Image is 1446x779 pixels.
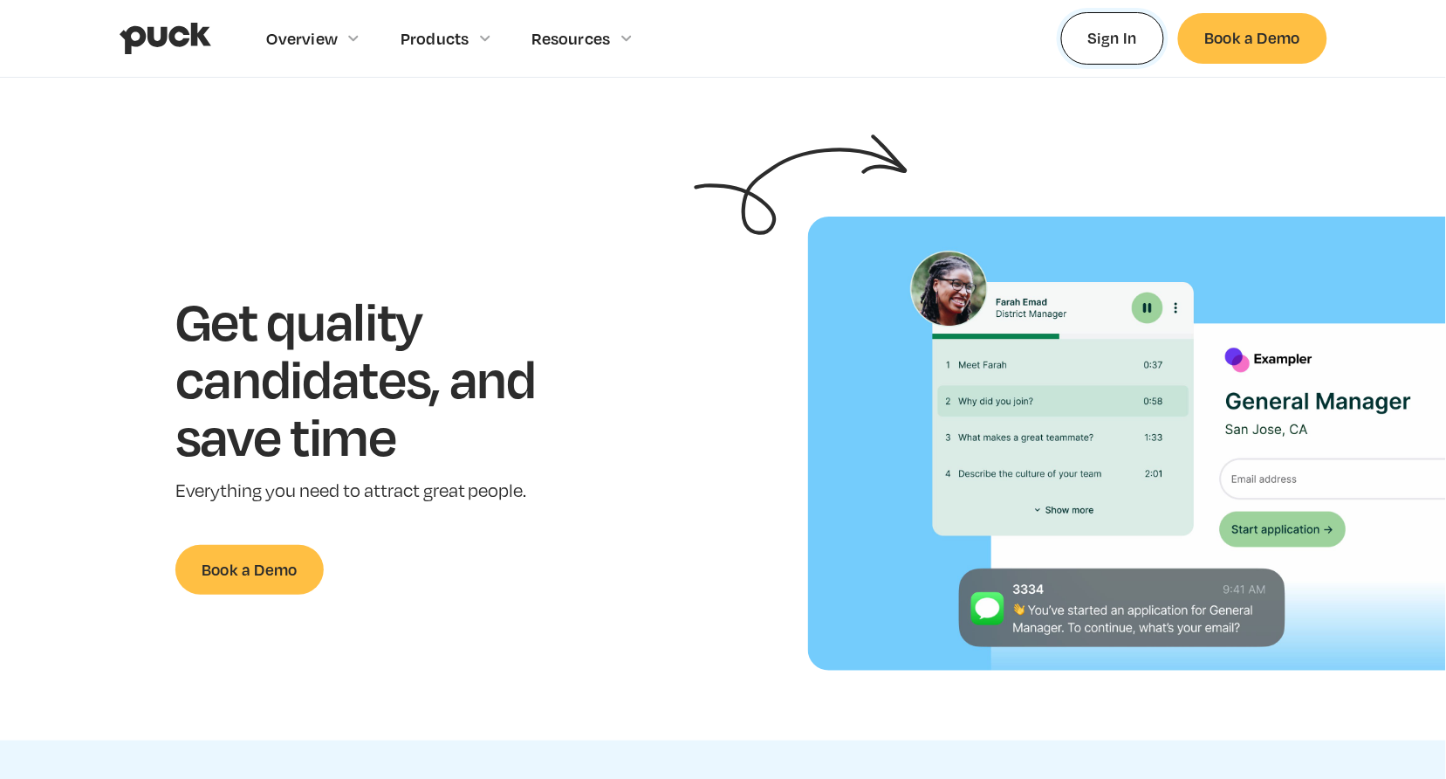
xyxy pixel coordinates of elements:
[175,292,590,464] h1: Get quality candidates, and save time
[267,29,339,48] div: Overview
[532,29,611,48] div: Resources
[1061,12,1165,64] a: Sign In
[1178,13,1326,63] a: Book a Demo
[175,545,324,595] a: Book a Demo
[175,479,590,504] p: Everything you need to attract great people.
[401,29,469,48] div: Products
